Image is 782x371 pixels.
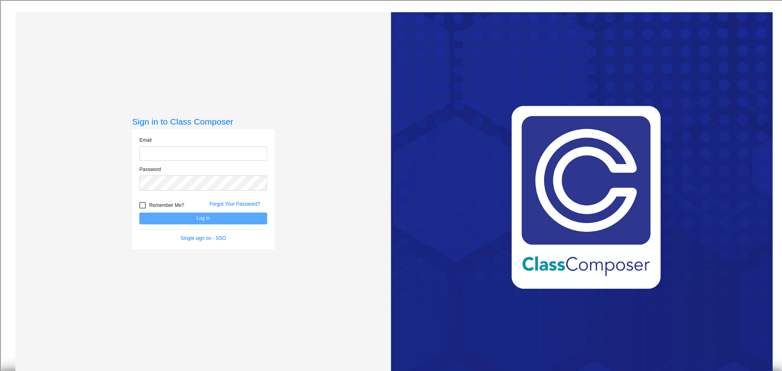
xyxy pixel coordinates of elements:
[139,213,267,224] button: Log In
[181,235,226,241] a: Single sign on - SSO
[209,201,260,207] a: Forgot Your Password?
[139,136,152,144] label: Email
[139,166,161,173] label: Password
[132,116,275,127] h3: Sign in to Class Composer
[149,200,184,210] span: Remember Me?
